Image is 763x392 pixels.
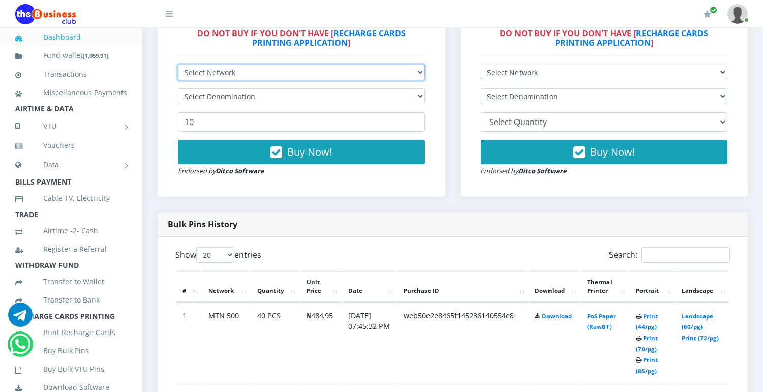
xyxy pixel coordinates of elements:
td: MTN 500 [202,304,250,382]
a: Dashboard [15,25,127,49]
th: Purchase ID: activate to sort column ascending [398,271,528,303]
span: Buy Now! [590,145,635,159]
span: Renew/Upgrade Subscription [710,6,717,14]
strong: DO NOT BUY IF YOU DON'T HAVE [ ] [197,27,406,48]
button: Buy Now! [481,140,728,164]
input: Search: [641,247,730,263]
a: Print Recharge Cards [15,321,127,344]
label: Show entries [175,247,261,263]
a: Vouchers [15,134,127,157]
a: Cable TV, Electricity [15,187,127,210]
button: Buy Now! [178,140,425,164]
input: Enter Quantity [178,112,425,132]
a: Transfer to Bank [15,288,127,312]
th: Download: activate to sort column ascending [529,271,580,303]
a: VTU [15,113,127,139]
a: Miscellaneous Payments [15,81,127,104]
td: [DATE] 07:45:32 PM [342,304,396,382]
img: Logo [15,4,76,24]
th: #: activate to sort column descending [176,271,201,303]
a: Print (85/pg) [636,356,658,375]
td: 40 PCS [251,304,299,382]
a: Print (44/pg) [636,312,658,331]
td: ₦484.95 [300,304,341,382]
a: Buy Bulk VTU Pins [15,357,127,381]
a: Print (70/pg) [636,334,658,353]
th: Network: activate to sort column ascending [202,271,250,303]
span: Buy Now! [287,145,332,159]
strong: Ditco Software [518,166,567,175]
strong: Bulk Pins History [168,219,237,230]
small: [ ] [83,52,108,59]
strong: Ditco Software [216,166,264,175]
a: Data [15,152,127,177]
img: User [727,4,748,24]
a: Airtime -2- Cash [15,219,127,243]
b: 1,059.91 [85,52,106,59]
i: Renew/Upgrade Subscription [704,10,711,18]
th: Unit Price: activate to sort column ascending [300,271,341,303]
th: Quantity: activate to sort column ascending [251,271,299,303]
td: 1 [176,304,201,382]
th: Thermal Printer: activate to sort column ascending [581,271,628,303]
th: Landscape: activate to sort column ascending [676,271,729,303]
a: Landscape (60/pg) [682,312,713,331]
a: PoS Paper (RawBT) [587,312,616,331]
a: RECHARGE CARDS PRINTING APPLICATION [252,27,406,48]
small: Endorsed by [178,166,264,175]
a: Print (72/pg) [682,334,719,342]
a: Chat for support [8,310,33,327]
a: Register a Referral [15,237,127,261]
th: Date: activate to sort column ascending [342,271,396,303]
strong: DO NOT BUY IF YOU DON'T HAVE [ ] [500,27,708,48]
small: Endorsed by [481,166,567,175]
a: Transfer to Wallet [15,270,127,293]
select: Showentries [196,247,234,263]
a: Chat for support [10,340,31,356]
a: Download [542,312,572,320]
a: Buy Bulk Pins [15,339,127,363]
th: Portrait: activate to sort column ascending [630,271,675,303]
a: Transactions [15,63,127,86]
label: Search: [609,247,730,263]
td: web50e2e8465f145236140554e8 [398,304,528,382]
a: Fund wallet[1,059.91] [15,44,127,68]
a: RECHARGE CARDS PRINTING APPLICATION [555,27,709,48]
